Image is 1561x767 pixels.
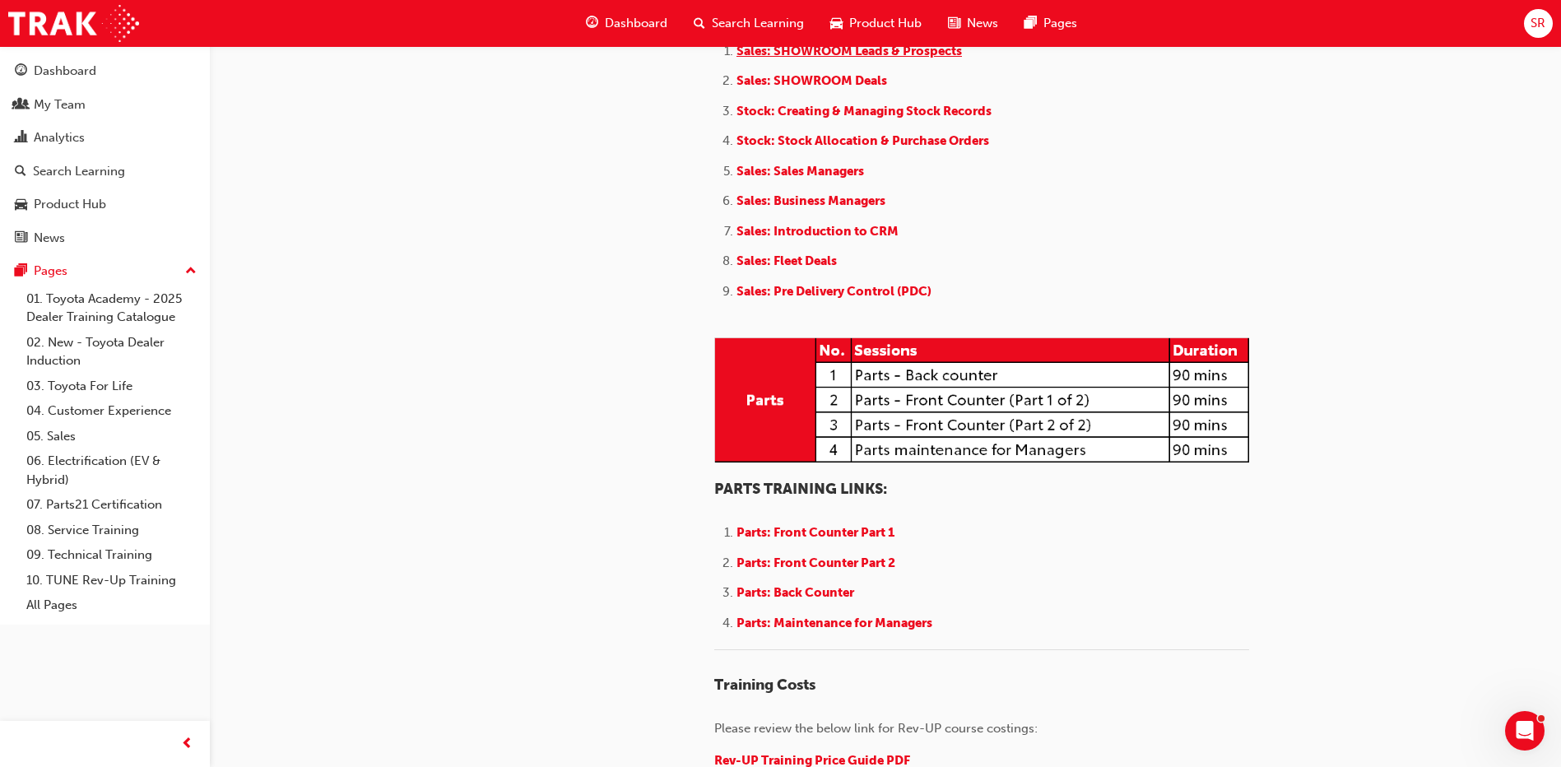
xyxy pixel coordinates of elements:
[20,449,203,492] a: 06. Electrification (EV & Hybrid)
[7,53,203,256] button: DashboardMy TeamAnalyticsSearch LearningProduct HubNews
[967,14,998,33] span: News
[736,585,854,600] span: Parts: Back Counter
[7,256,203,286] button: Pages
[736,224,902,239] a: Sales: Introduction to CRM
[1011,7,1090,40] a: pages-iconPages
[714,480,887,498] span: PARTS TRAINING LINKS:
[34,62,96,81] div: Dashboard
[736,585,868,600] a: Parts: Back Counter
[586,13,598,34] span: guage-icon
[736,164,867,179] a: Sales: Sales Managers
[849,14,922,33] span: Product Hub
[34,262,67,281] div: Pages
[736,73,887,88] span: Sales: SHOWROOM Deals
[681,7,817,40] a: search-iconSearch Learning
[15,165,26,179] span: search-icon
[736,104,992,119] a: Stock: Creating & Managing Stock Records
[736,133,989,148] a: Stock: Stock Allocation & Purchase Orders
[34,229,65,248] div: News
[736,525,921,540] a: Parts: Front Counter Part 1
[7,90,203,120] a: My Team
[7,56,203,86] a: Dashboard
[1043,14,1077,33] span: Pages
[736,616,932,630] span: Parts: Maintenance for Managers
[20,286,203,330] a: 01. Toyota Academy - 2025 Dealer Training Catalogue
[736,525,894,540] span: Parts: Front Counter Part 1
[20,568,203,593] a: 10. TUNE Rev-Up Training
[817,7,935,40] a: car-iconProduct Hub
[736,193,885,208] span: Sales: Business Managers
[20,330,203,374] a: 02. New - Toyota Dealer Induction
[736,555,921,570] a: Parts: Front Counter Part 2
[20,374,203,399] a: 03. Toyota For Life
[736,253,855,268] a: Sales: Fleet Deals ​
[185,261,197,282] span: up-icon
[15,231,27,246] span: news-icon
[15,131,27,146] span: chart-icon
[736,616,947,630] a: Parts: Maintenance for Managers
[7,189,203,220] a: Product Hub
[1505,711,1545,751] iframe: Intercom live chat
[20,424,203,449] a: 05. Sales
[1531,14,1545,33] span: SR
[830,13,843,34] span: car-icon
[15,98,27,113] span: people-icon
[573,7,681,40] a: guage-iconDashboard
[20,398,203,424] a: 04. Customer Experience
[736,44,962,58] a: Sales: SHOWROOM Leads & Prospects
[181,734,193,755] span: prev-icon
[736,284,935,299] a: Sales: Pre Delivery Control (PDC)
[1024,13,1037,34] span: pages-icon
[694,13,705,34] span: search-icon
[7,223,203,253] a: News
[34,195,106,214] div: Product Hub
[20,542,203,568] a: 09. Technical Training
[34,128,85,147] div: Analytics
[15,264,27,279] span: pages-icon
[935,7,1011,40] a: news-iconNews
[736,164,864,179] span: Sales: Sales Managers
[7,123,203,153] a: Analytics
[736,284,931,299] span: Sales: Pre Delivery Control (PDC)
[712,14,804,33] span: Search Learning
[33,162,125,181] div: Search Learning
[20,492,203,518] a: 07. Parts21 Certification
[34,95,86,114] div: My Team
[15,64,27,79] span: guage-icon
[948,13,960,34] span: news-icon
[736,73,890,88] a: Sales: SHOWROOM Deals
[736,555,895,570] span: Parts: Front Counter Part 2
[605,14,667,33] span: Dashboard
[20,593,203,618] a: All Pages
[8,5,139,42] img: Trak
[15,198,27,212] span: car-icon
[736,224,899,239] span: Sales: Introduction to CRM
[20,518,203,543] a: 08. Service Training
[714,676,815,694] span: Training Costs
[1524,9,1553,38] button: SR
[7,156,203,187] a: Search Learning
[714,721,1038,736] span: Please review the below link for Rev-UP course costings:
[736,193,889,208] a: Sales: Business Managers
